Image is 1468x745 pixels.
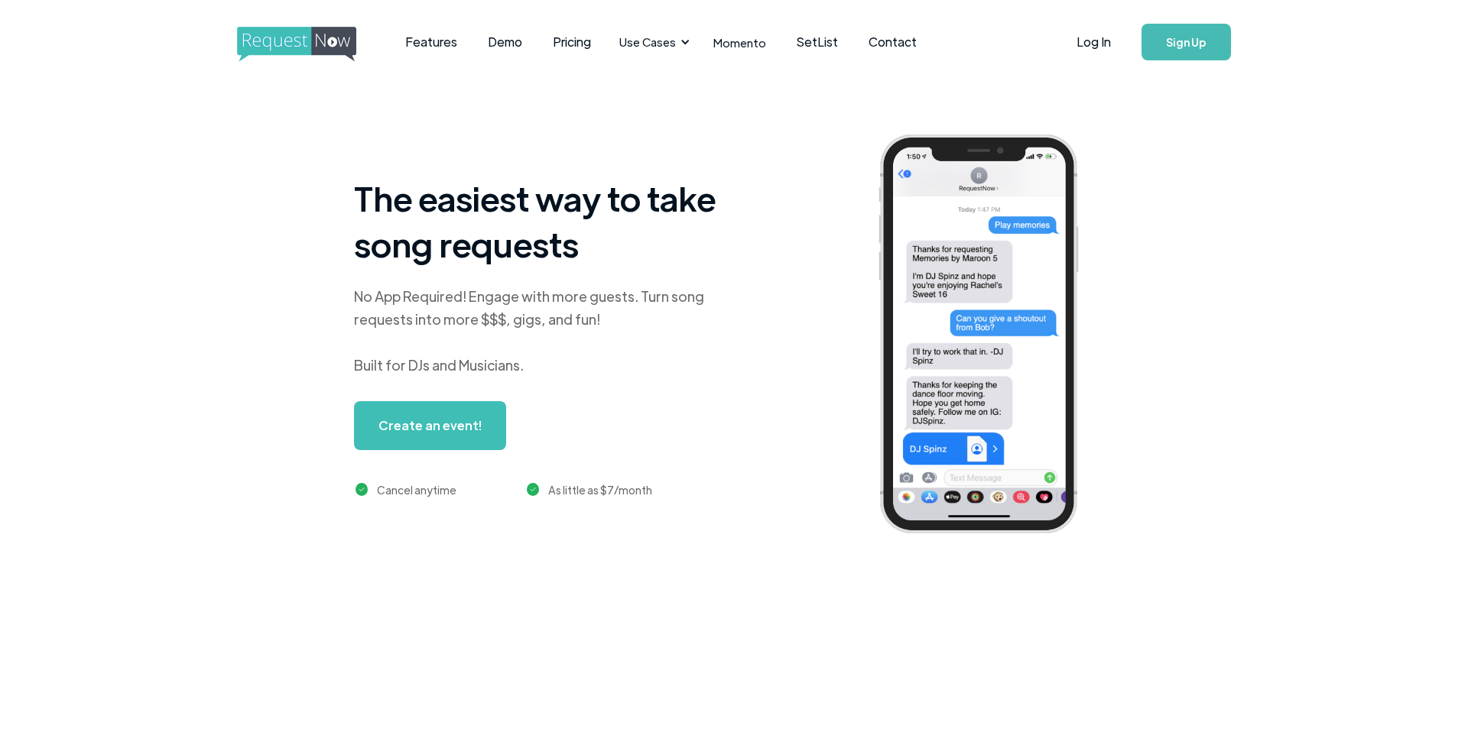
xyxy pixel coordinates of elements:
[390,18,473,66] a: Features
[1142,24,1231,60] a: Sign Up
[377,481,456,499] div: Cancel anytime
[473,18,538,66] a: Demo
[698,20,781,65] a: Momento
[1085,471,1249,517] img: venmo screenshot
[356,483,369,496] img: green checkmark
[853,18,932,66] a: Contact
[354,401,506,450] a: Create an event!
[781,18,853,66] a: SetList
[237,27,352,57] a: home
[619,34,676,50] div: Use Cases
[538,18,606,66] a: Pricing
[610,18,694,66] div: Use Cases
[527,483,540,496] img: green checkmark
[861,124,1119,549] img: iphone screenshot
[548,481,652,499] div: As little as $7/month
[1085,520,1249,565] img: contact card example
[354,285,736,377] div: No App Required! Engage with more guests. Turn song requests into more $$$, gigs, and fun! Built ...
[1061,15,1126,69] a: Log In
[354,175,736,267] h1: The easiest way to take song requests
[237,27,385,62] img: requestnow logo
